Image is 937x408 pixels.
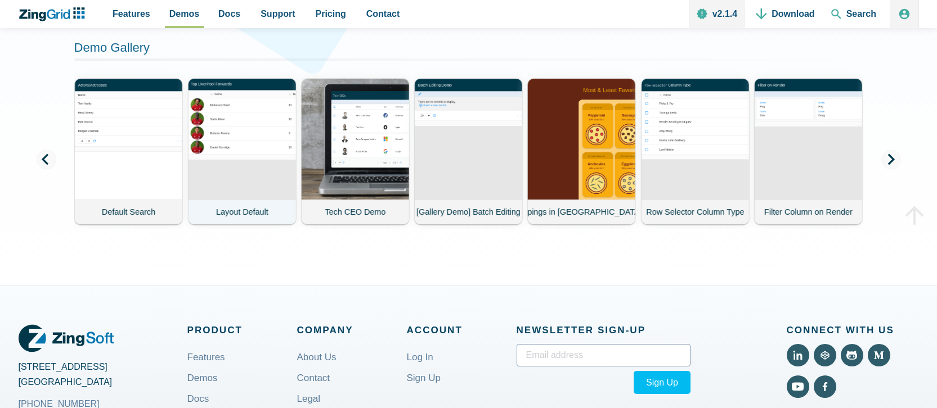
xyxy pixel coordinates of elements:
a: Row Selector Column Type [641,79,748,224]
a: Demos [187,365,218,391]
span: Newsletter Sign‑up [517,322,691,338]
span: Connect With Us [787,322,919,338]
a: Layout Default [188,79,295,224]
span: Features [113,6,150,21]
span: Product [187,322,297,338]
a: View Medium (External) [868,344,890,366]
a: Features [187,344,225,370]
a: Default Search [75,79,182,224]
demo-card-title: Default Search [75,200,182,224]
demo-card-title: [Gallery Demo] Batch Editing [414,200,522,224]
button: Sign Up [634,371,691,394]
a: Log In [407,344,433,370]
span: Contact [366,6,400,21]
a: View Facebook (External) [814,375,836,398]
a: Sign Up [407,365,441,391]
span: Account [407,322,517,338]
demo-card-title: Row Selector Column Type [641,200,748,224]
demo-card-title: Most & Least Favorite Pizza Toppings in [GEOGRAPHIC_DATA] (codepenchallenge cpc-circle) [528,200,635,224]
demo-card-title: Layout Default [188,200,295,224]
span: Support [261,6,295,21]
h2: Demo Gallery [74,40,863,61]
demo-card-title: Filter Column on Render [754,200,862,224]
span: Docs [218,6,240,21]
span: Pricing [316,6,346,21]
a: View Github (External) [841,344,863,366]
input: Email address [517,344,691,366]
span: Company [297,322,407,338]
a: View YouTube (External) [787,375,809,398]
a: View Code Pen (External) [814,344,836,366]
a: ZingGrid Logo [19,322,114,355]
a: Contact [297,365,330,391]
a: View LinkedIn (External) [787,344,809,366]
demo-card-title: Tech CEO Demo [301,200,409,224]
a: [Gallery Demo] Batch Editing [414,79,522,224]
span: Demos [169,6,199,21]
a: ZingChart Logo. Click to return to the homepage [18,7,91,21]
a: About Us [297,344,337,370]
a: Tech CEO Demo [301,79,409,224]
a: Most & Least Favorite Pizza Toppings in [GEOGRAPHIC_DATA] (codepenchallenge cpc-circle) [528,79,635,224]
a: Filter Column on Render [754,79,862,224]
